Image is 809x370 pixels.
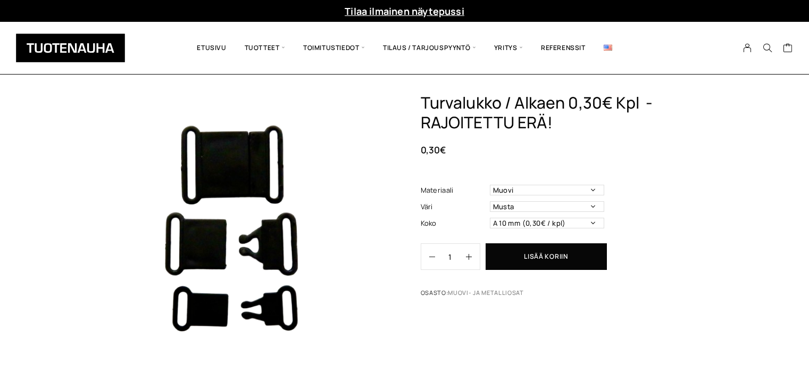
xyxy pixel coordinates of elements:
button: Lisää koriin [486,243,607,270]
bdi: 0,30 [421,144,446,156]
img: Tuotenauha Oy [16,34,125,62]
a: Muovi- ja metalliosat [448,289,523,297]
button: Search [757,43,778,53]
span: Tilaus / Tarjouspyyntö [374,30,485,66]
a: Cart [783,43,793,55]
span: Tuotteet [236,30,294,66]
span: Toimitustiedot [294,30,374,66]
label: Väri [421,201,487,212]
a: Referenssit [532,30,595,66]
a: Tilaa ilmainen näytepussi [345,5,464,18]
span: Osasto: [421,289,561,303]
label: Materiaali [421,185,487,196]
span: Yritys [485,30,532,66]
span: € [440,144,446,156]
h1: Turvalukko / alkaen 0,30€ kpl -RAJOITETTU ERÄ! [421,93,716,133]
a: My Account [737,43,758,53]
a: Etusivu [188,30,235,66]
input: Määrä [435,244,466,269]
label: Koko [421,218,487,229]
img: English [604,45,612,51]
